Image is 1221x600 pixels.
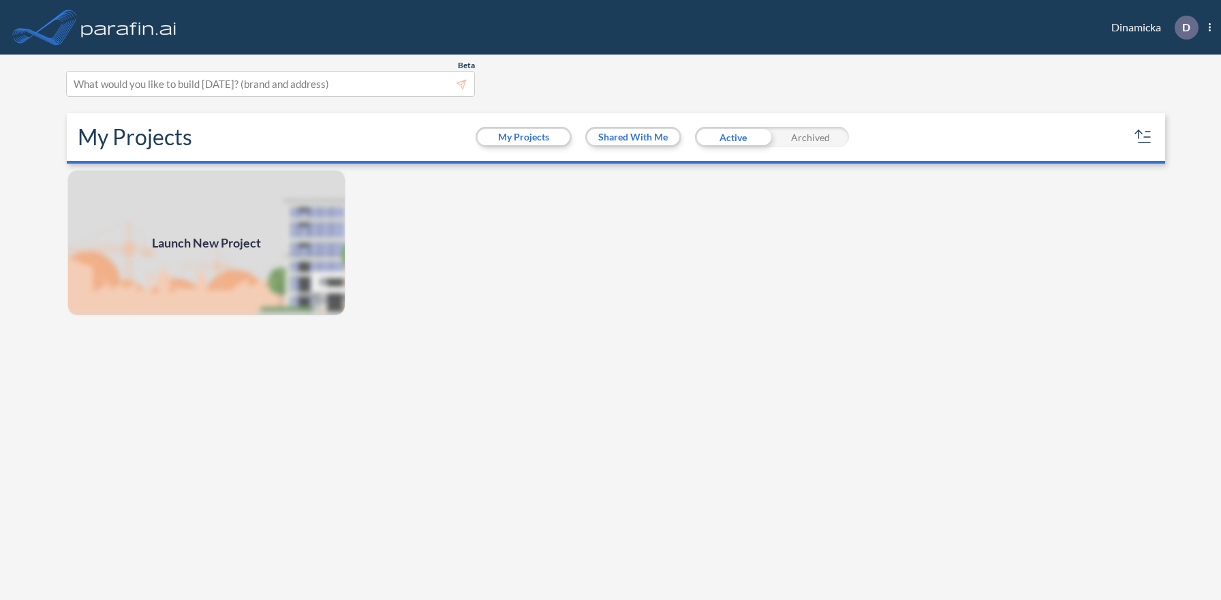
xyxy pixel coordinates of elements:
div: Dinamicka [1091,16,1211,40]
p: D [1182,21,1190,33]
h2: My Projects [78,124,192,150]
button: My Projects [478,129,570,145]
div: Archived [772,127,849,147]
a: Launch New Project [67,169,346,316]
div: Active [695,127,772,147]
span: Launch New Project [152,234,261,252]
button: sort [1132,126,1154,148]
button: Shared With Me [587,129,679,145]
span: Beta [458,60,475,71]
img: logo [78,14,179,41]
img: add [67,169,346,316]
